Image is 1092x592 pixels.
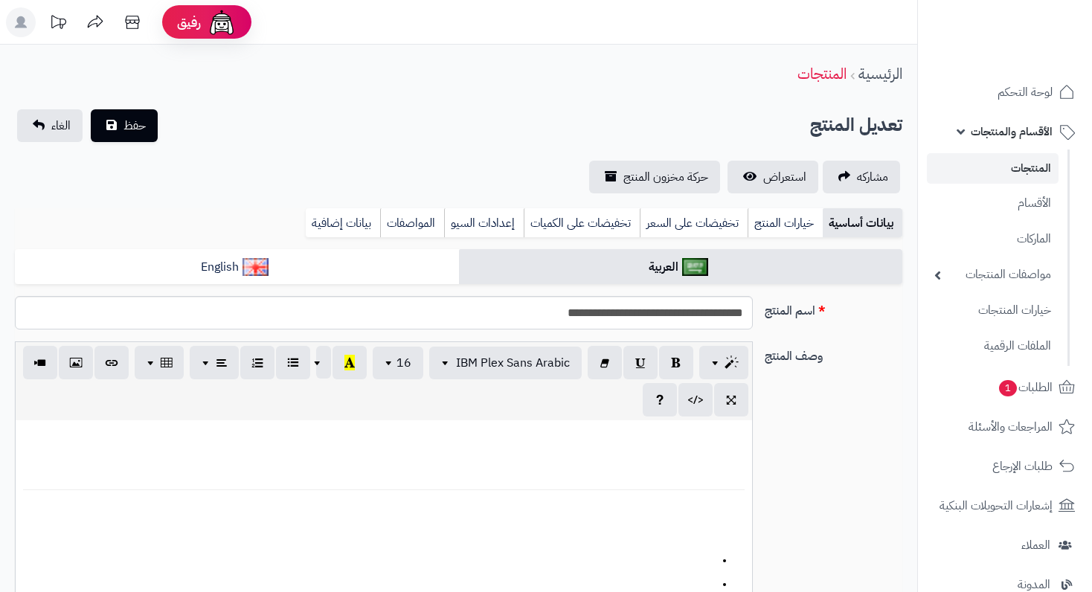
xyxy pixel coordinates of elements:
[39,7,77,41] a: تحديثات المنصة
[992,456,1053,477] span: طلبات الإرجاع
[940,495,1053,516] span: إشعارات التحويلات البنكية
[456,354,570,372] span: IBM Plex Sans Arabic
[759,341,909,365] label: وصف المنتج
[1021,535,1050,556] span: العملاء
[91,109,158,142] button: حفظ
[17,109,83,142] a: الغاء
[640,208,748,238] a: تخفيضات على السعر
[998,82,1053,103] span: لوحة التحكم
[823,208,902,238] a: بيانات أساسية
[927,448,1083,484] a: طلبات الإرجاع
[927,74,1083,110] a: لوحة التحكم
[927,259,1059,291] a: مواصفات المنتجات
[927,295,1059,326] a: خيارات المنتجات
[971,121,1053,142] span: الأقسام والمنتجات
[444,208,524,238] a: إعدادات السيو
[969,416,1053,437] span: المراجعات والأسئلة
[858,62,902,85] a: الرئيسية
[589,161,720,193] a: حركة مخزون المنتج
[763,168,806,186] span: استعراض
[759,296,909,320] label: اسم المنتج
[927,187,1059,219] a: الأقسام
[459,249,903,286] a: العربية
[927,527,1083,563] a: العملاء
[927,488,1083,524] a: إشعارات التحويلات البنكية
[380,208,444,238] a: المواصفات
[429,347,582,379] button: IBM Plex Sans Arabic
[682,258,708,276] img: العربية
[396,354,411,372] span: 16
[373,347,423,379] button: 16
[15,249,459,286] a: English
[927,330,1059,362] a: الملفات الرقمية
[927,409,1083,445] a: المراجعات والأسئلة
[123,117,146,135] span: حفظ
[306,208,380,238] a: بيانات إضافية
[728,161,818,193] a: استعراض
[177,13,201,31] span: رفيق
[748,208,823,238] a: خيارات المنتج
[207,7,237,37] img: ai-face.png
[51,117,71,135] span: الغاء
[810,110,902,141] h2: تعديل المنتج
[823,161,900,193] a: مشاركه
[797,62,847,85] a: المنتجات
[524,208,640,238] a: تخفيضات على الكميات
[927,223,1059,255] a: الماركات
[927,153,1059,184] a: المنتجات
[998,377,1053,398] span: الطلبات
[623,168,708,186] span: حركة مخزون المنتج
[857,168,888,186] span: مشاركه
[243,258,269,276] img: English
[991,40,1078,71] img: logo-2.png
[999,380,1017,396] span: 1
[927,370,1083,405] a: الطلبات1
